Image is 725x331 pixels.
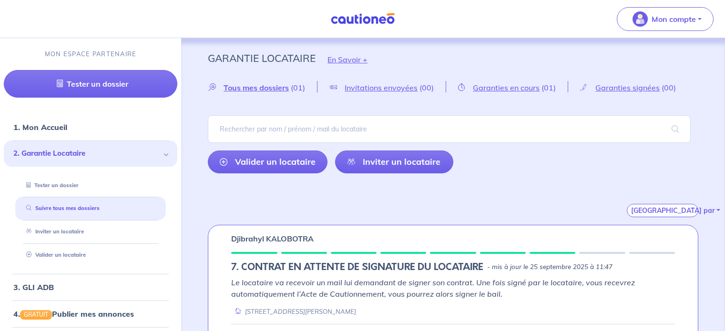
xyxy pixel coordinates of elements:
span: search [660,116,691,142]
input: Rechercher par nom / prénom / mail du locataire [208,115,691,143]
a: 4.GRATUITPublier mes annonces [13,309,134,319]
div: Inviter un locataire [15,224,166,240]
div: 2. Garantie Locataire [4,140,177,167]
h5: 7. CONTRAT EN ATTENTE DE SIGNATURE DU LOCATAIRE [231,261,483,273]
span: 2. Garantie Locataire [13,148,161,159]
div: [STREET_ADDRESS][PERSON_NAME] [231,307,356,316]
a: 1. Mon Accueil [13,122,67,132]
a: Valider un locataire [208,150,327,173]
div: Suivre tous mes dossiers [15,201,166,216]
em: Le locataire va recevoir un mail lui demandant de signer son contrat. Une fois signé par le locat... [231,278,635,299]
div: 3. GLI ADB [4,278,177,297]
a: Tester un dossier [22,182,79,189]
span: Garanties signées [595,83,660,92]
div: Tester un dossier [15,178,166,193]
span: (00) [662,83,676,92]
div: 4.GRATUITPublier mes annonces [4,304,177,323]
p: Garantie Locataire [208,50,316,67]
a: Tous mes dossiers(01) [208,83,317,92]
button: illu_account_valid_menu.svgMon compte [617,7,714,31]
a: Garanties en cours(01) [446,83,568,92]
a: Invitations envoyées(00) [317,83,446,92]
p: MON ESPACE PARTENAIRE [45,50,137,59]
a: Garanties signées(00) [568,83,688,92]
p: - mis à jour le 25 septembre 2025 à 11:47 [487,262,613,272]
span: (00) [419,83,434,92]
div: 1. Mon Accueil [4,118,177,137]
img: illu_account_valid_menu.svg [633,11,648,27]
p: Mon compte [652,13,696,25]
img: Cautioneo [327,13,398,25]
a: 3. GLI ADB [13,282,54,292]
a: Valider un locataire [22,251,86,258]
p: Djibrahyl KALOBOTRA [231,233,314,244]
span: (01) [291,83,305,92]
a: Suivre tous mes dossiers [22,205,100,211]
span: Invitations envoyées [345,83,418,92]
div: Valider un locataire [15,247,166,263]
a: Tester un dossier [4,70,177,98]
span: Garanties en cours [473,83,540,92]
button: [GEOGRAPHIC_DATA] par [627,204,698,217]
div: state: RENTER-PAYMENT-METHOD-IN-PROGRESS, Context: ,IS-GL-CAUTION [231,261,675,273]
button: En Savoir + [316,46,379,73]
a: Inviter un locataire [22,228,84,235]
span: Tous mes dossiers [224,83,289,92]
span: (01) [541,83,556,92]
a: Inviter un locataire [335,150,453,173]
